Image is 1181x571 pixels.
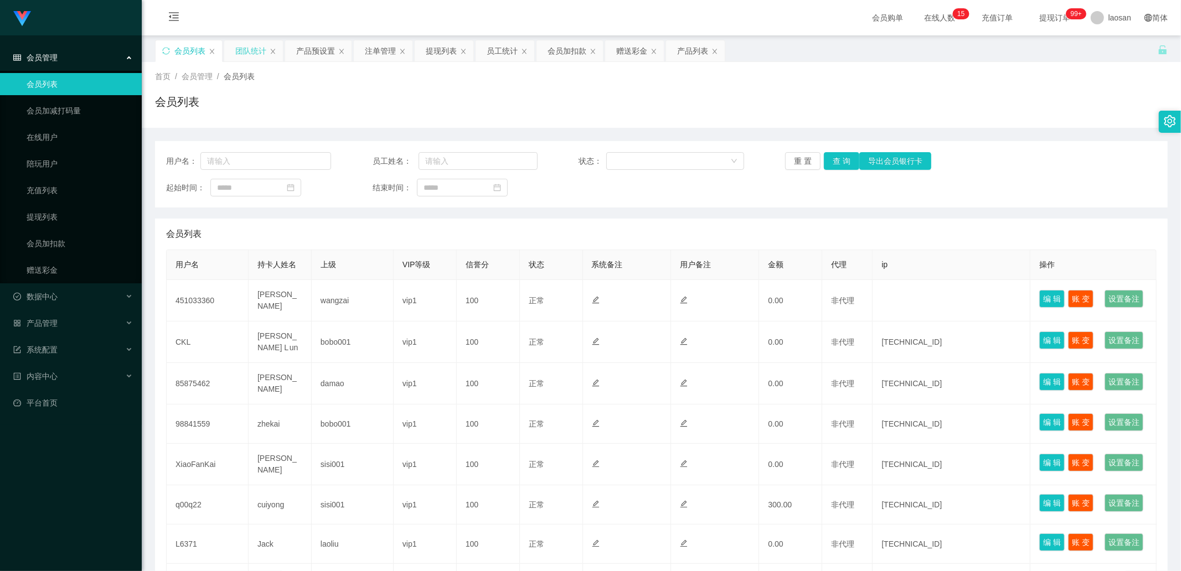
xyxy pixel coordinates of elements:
input: 请输入 [419,152,538,170]
div: 员工统计 [487,40,518,61]
td: 0.00 [759,525,822,564]
td: [TECHNICAL_ID] [873,444,1030,485]
span: / [175,72,177,81]
span: ip [881,260,888,269]
td: [PERSON_NAME] L un [249,321,312,363]
span: 正常 [529,379,544,388]
i: 图标: edit [680,419,688,427]
i: 图标: edit [592,460,600,468]
a: 图标: dashboard平台首页 [13,392,133,414]
i: 图标: close [521,48,528,55]
a: 赠送彩金 [27,259,133,281]
td: 0.00 [759,280,822,321]
span: 非代理 [831,500,854,509]
button: 编 辑 [1039,413,1065,431]
span: 操作 [1039,260,1055,269]
td: CKL [167,321,249,363]
span: 非代理 [831,419,854,428]
td: [TECHNICAL_ID] [873,525,1030,564]
td: 100 [457,525,520,564]
i: 图标: edit [680,379,688,387]
i: 图标: global [1144,14,1152,22]
i: 图标: form [13,346,21,354]
a: 充值列表 [27,179,133,201]
i: 图标: edit [680,338,688,345]
span: 用户名 [176,260,199,269]
button: 设置备注 [1105,290,1143,308]
span: 系统备注 [592,260,623,269]
button: 设置备注 [1105,331,1143,349]
td: cuiyong [249,485,312,525]
input: 请输入 [200,152,331,170]
td: XiaoFanKai [167,444,249,485]
span: 正常 [529,500,544,509]
td: 100 [457,404,520,444]
span: VIP等级 [403,260,431,269]
td: 100 [457,280,520,321]
button: 账 变 [1068,454,1094,471]
span: 非代理 [831,296,854,305]
span: 起始时间： [166,182,210,194]
i: 图标: close [270,48,276,55]
button: 设置备注 [1105,494,1143,512]
i: 图标: close [711,48,718,55]
span: 在线人数 [919,14,961,22]
span: 信誉分 [466,260,489,269]
i: 图标: sync [162,47,170,55]
div: 会员加扣款 [548,40,586,61]
td: [TECHNICAL_ID] [873,404,1030,444]
p: 1 [957,8,961,19]
i: 图标: close [460,48,467,55]
span: 数据中心 [13,292,58,301]
i: 图标: close [338,48,345,55]
span: 充值订单 [977,14,1019,22]
i: 图标: menu-fold [155,1,193,36]
span: 代理 [831,260,847,269]
i: 图标: close [209,48,215,55]
td: sisi001 [312,485,394,525]
td: 0.00 [759,404,822,444]
button: 编 辑 [1039,494,1065,512]
span: 金额 [768,260,783,269]
span: 非代理 [831,338,854,346]
td: zhekai [249,404,312,444]
td: [PERSON_NAME] [249,363,312,404]
button: 设置备注 [1105,373,1143,391]
span: 持卡人姓名 [257,260,296,269]
td: vip1 [394,280,457,321]
span: 非代理 [831,379,854,388]
i: 图标: close [590,48,596,55]
td: [PERSON_NAME] [249,444,312,485]
button: 设置备注 [1105,533,1143,551]
span: 正常 [529,539,544,548]
button: 账 变 [1068,494,1094,512]
i: 图标: appstore-o [13,319,21,327]
button: 导出会员银行卡 [859,152,931,170]
i: 图标: edit [592,338,600,345]
span: 内容中心 [13,372,58,381]
td: 98841559 [167,404,249,444]
td: 100 [457,321,520,363]
a: 会员列表 [27,73,133,95]
button: 编 辑 [1039,331,1065,349]
i: 图标: profile [13,372,21,380]
td: sisi001 [312,444,394,485]
div: 提现列表 [426,40,457,61]
span: 系统配置 [13,345,58,354]
button: 查 询 [824,152,859,170]
i: 图标: edit [592,539,600,547]
img: logo.9652507e.png [13,11,31,27]
sup: 962 [1066,8,1086,19]
button: 重 置 [785,152,821,170]
td: 85875462 [167,363,249,404]
i: 图标: edit [592,296,600,304]
div: 赠送彩金 [616,40,647,61]
span: 状态： [579,155,606,167]
span: 状态 [529,260,544,269]
span: 产品管理 [13,319,58,328]
span: 正常 [529,296,544,305]
td: 100 [457,363,520,404]
a: 陪玩用户 [27,153,133,175]
td: [TECHNICAL_ID] [873,485,1030,525]
span: 会员管理 [13,53,58,62]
